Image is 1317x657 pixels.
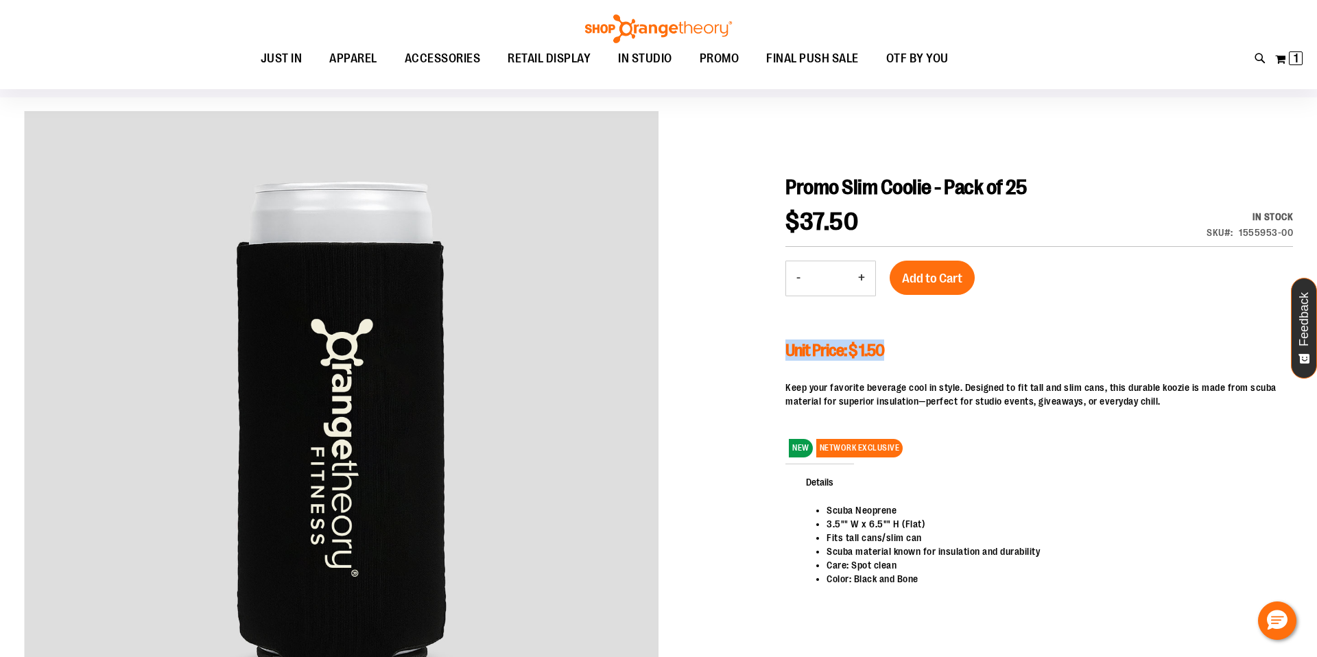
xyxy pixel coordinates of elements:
[811,262,848,295] input: Product quantity
[700,43,739,74] span: PROMO
[827,558,1279,572] li: Care: Spot clean
[827,572,1279,586] li: Color: Black and Bone
[247,43,316,75] a: JUST IN
[886,43,949,74] span: OTF BY YOU
[1258,601,1296,640] button: Hello, have a question? Let’s chat.
[1253,211,1293,222] span: In stock
[329,43,377,74] span: APPAREL
[785,176,1026,199] span: Promo Slim Coolie - Pack of 25
[1239,226,1293,239] div: 1555953-00
[261,43,302,74] span: JUST IN
[827,545,1279,558] li: Scuba material known for insulation and durability
[848,261,875,296] button: Increase product quantity
[873,43,962,75] a: OTF BY YOU
[686,43,753,74] a: PROMO
[766,43,859,74] span: FINAL PUSH SALE
[618,43,672,74] span: IN STUDIO
[1291,278,1317,379] button: Feedback - Show survey
[789,439,813,457] span: NEW
[583,14,734,43] img: Shop Orangetheory
[827,517,1279,531] li: 3.5"" W x 6.5"" H (Flat)
[785,208,858,236] span: $37.50
[604,43,686,75] a: IN STUDIO
[494,43,604,75] a: RETAIL DISPLAY
[1298,292,1311,346] span: Feedback
[785,381,1293,408] p: Keep your favorite beverage cool in style. Designed to fit tall and slim cans, this durable koozi...
[827,503,1279,517] li: Scuba Neoprene
[1207,210,1293,224] div: Availability
[786,261,811,296] button: Decrease product quantity
[391,43,495,75] a: ACCESSORIES
[890,261,975,295] button: Add to Cart
[752,43,873,75] a: FINAL PUSH SALE
[405,43,481,74] span: ACCESSORIES
[785,464,854,499] span: Details
[902,271,962,286] span: Add to Cart
[1294,51,1298,65] span: 1
[1207,227,1233,238] strong: SKU
[316,43,391,75] a: APPAREL
[827,531,1279,545] li: Fits tall cans/slim can
[785,341,884,360] span: Unit Price: $ 1.50
[816,439,903,457] span: NETWORK EXCLUSIVE
[508,43,591,74] span: RETAIL DISPLAY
